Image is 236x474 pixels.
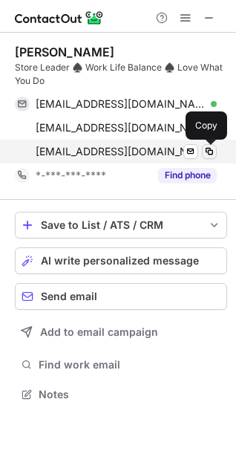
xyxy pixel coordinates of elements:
[41,219,201,231] div: Save to List / ATS / CRM
[15,212,227,238] button: save-profile-one-click
[36,145,200,158] span: [EMAIL_ADDRESS][DOMAIN_NAME]
[40,326,158,338] span: Add to email campaign
[15,247,227,274] button: AI write personalized message
[39,388,221,401] span: Notes
[15,45,114,59] div: [PERSON_NAME]
[15,9,104,27] img: ContactOut v5.3.10
[39,358,221,371] span: Find work email
[15,319,227,345] button: Add to email campaign
[15,354,227,375] button: Find work email
[158,168,217,183] button: Reveal Button
[41,290,97,302] span: Send email
[36,121,206,134] span: [EMAIL_ADDRESS][DOMAIN_NAME]
[15,384,227,405] button: Notes
[36,97,206,111] span: [EMAIL_ADDRESS][DOMAIN_NAME]
[41,255,199,267] span: AI write personalized message
[15,61,227,88] div: Store Leader ♠️ Work Life Balance ♠️ Love What You Do
[15,283,227,310] button: Send email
